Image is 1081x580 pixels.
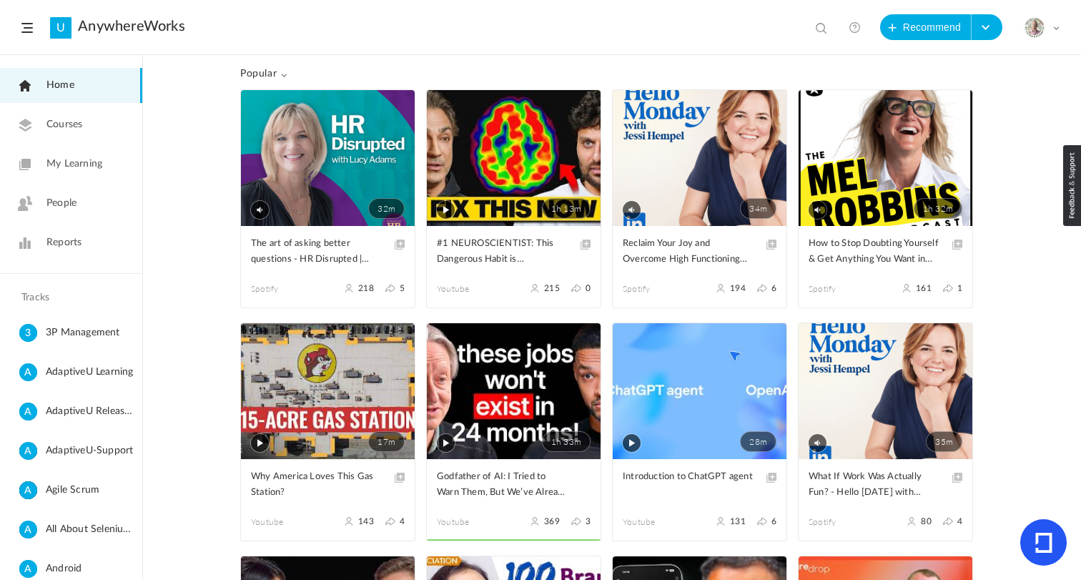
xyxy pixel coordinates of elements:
span: 1h 32m [914,198,962,219]
span: 35m [926,431,962,452]
a: 35m [799,323,972,459]
a: 1h 33m [427,323,601,459]
span: The art of asking better questions - HR Disrupted | Podcast on Spotify [251,236,383,267]
img: julia-s-version-gybnm-profile-picture-frame-2024-template-16.png [1025,18,1045,38]
a: Reclaim Your Joy and Overcome High Functioning Depression with [PERSON_NAME] - Hello [DATE] with ... [623,236,776,268]
span: 32m [368,198,405,219]
span: 6 [771,283,776,293]
cite: A [19,363,37,383]
a: #1 NEUROSCIENTIST: This Dangerous Habit is DESTROYING Your MEMORY (Here’s How To Fix It FAST) [437,236,591,268]
span: Popular [240,68,287,80]
a: 1h 13m [427,90,601,226]
a: 17m [241,323,415,459]
span: Courses [46,117,82,132]
span: Spotify [251,282,328,295]
span: AdaptiveU-Support [46,442,137,460]
span: 80 [921,516,931,526]
span: 161 [916,283,932,293]
a: 28m [613,323,786,459]
span: #1 NEUROSCIENTIST: This Dangerous Habit is DESTROYING Your MEMORY (Here’s How To Fix It FAST) [437,236,569,267]
a: 1h 32m [799,90,972,226]
a: 32m [241,90,415,226]
span: 1h 13m [542,198,591,219]
span: Youtube [437,516,514,529]
span: 1h 33m [542,431,591,452]
span: Reclaim Your Joy and Overcome High Functioning Depression with [PERSON_NAME] - Hello [DATE] with ... [623,236,755,267]
button: Recommend [880,14,972,40]
span: 194 [730,283,746,293]
span: Introduction to ChatGPT agent [623,469,755,485]
cite: A [19,560,37,579]
cite: A [19,403,37,422]
span: 34m [740,198,776,219]
cite: A [19,442,37,461]
h4: Tracks [21,292,117,304]
a: How to Stop Doubting Yourself & Get Anything You Want in Life - The [PERSON_NAME] Podcast | Podca... [809,236,962,268]
a: 34m [613,90,786,226]
span: Youtube [623,516,700,529]
span: Spotify [809,282,886,295]
span: 3 [586,516,591,526]
span: How to Stop Doubting Yourself & Get Anything You Want in Life - The [PERSON_NAME] Podcast | Podca... [809,236,941,267]
span: 3P Management [46,324,137,342]
cite: A [19,481,37,501]
span: Why America Loves This Gas Station? [251,469,383,501]
cite: 3 [19,324,37,343]
span: 17m [368,431,405,452]
a: What If Work Was Actually Fun? - Hello [DATE] with [PERSON_NAME] | Podcast on Spotify [809,469,962,501]
span: People [46,196,76,211]
a: AnywhereWorks [78,18,185,35]
a: The art of asking better questions - HR Disrupted | Podcast on Spotify [251,236,405,268]
span: AdaptiveU Learning [46,363,137,381]
span: Godfather of AI: I Tried to Warn Them, But We’ve Already Lost Control! [PERSON_NAME] [437,469,569,501]
a: Introduction to ChatGPT agent [623,469,776,501]
span: 0 [586,283,591,293]
a: U [50,17,71,39]
span: 28m [740,431,776,452]
span: What If Work Was Actually Fun? - Hello [DATE] with [PERSON_NAME] | Podcast on Spotify [809,469,941,501]
span: 215 [544,283,560,293]
cite: A [19,521,37,540]
span: Spotify [623,282,700,295]
span: AdaptiveU Release Details [46,403,137,421]
span: 143 [358,516,374,526]
span: Android [46,560,137,578]
span: 6 [771,516,776,526]
span: Spotify [809,516,886,529]
span: 4 [957,516,962,526]
span: Reports [46,235,82,250]
span: Youtube [251,516,328,529]
span: Agile Scrum [46,481,137,499]
img: loop_feedback_btn.png [1063,145,1081,226]
a: Godfather of AI: I Tried to Warn Them, But We’ve Already Lost Control! [PERSON_NAME] [437,469,591,501]
span: All About Selenium Testing [46,521,137,539]
span: Youtube [437,282,514,295]
a: Why America Loves This Gas Station? [251,469,405,501]
span: 5 [400,283,405,293]
span: Home [46,78,74,93]
span: My Learning [46,157,102,172]
span: 4 [400,516,405,526]
span: 1 [957,283,962,293]
span: 369 [544,516,560,526]
span: 131 [730,516,746,526]
span: 218 [358,283,374,293]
